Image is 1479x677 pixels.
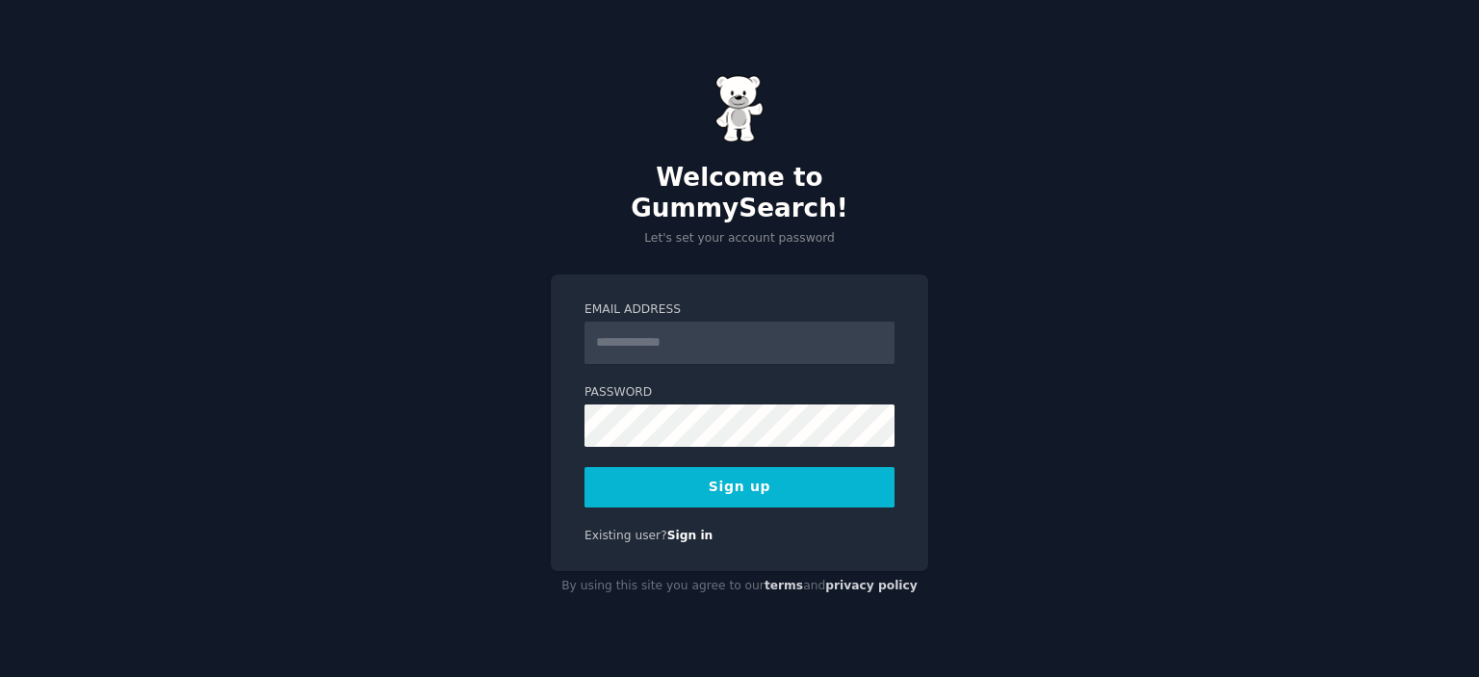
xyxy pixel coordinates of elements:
label: Password [584,384,895,402]
a: terms [765,579,803,592]
label: Email Address [584,301,895,319]
a: privacy policy [825,579,918,592]
h2: Welcome to GummySearch! [551,163,928,223]
div: By using this site you agree to our and [551,571,928,602]
span: Existing user? [584,529,667,542]
button: Sign up [584,467,895,508]
p: Let's set your account password [551,230,928,247]
a: Sign in [667,529,714,542]
img: Gummy Bear [715,75,764,143]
